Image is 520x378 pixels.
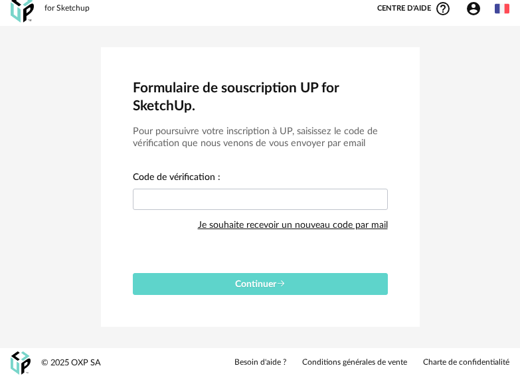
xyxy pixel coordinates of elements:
h3: Pour poursuivre votre inscription à UP, saisissez le code de vérification que nous venons de vous... [133,126,388,150]
div: © 2025 OXP SA [41,357,101,369]
span: Account Circle icon [466,1,481,17]
h2: Formulaire de souscription UP for SketchUp. [133,79,388,115]
img: fr [495,1,509,16]
span: Centre d'aideHelp Circle Outline icon [377,1,451,17]
span: Account Circle icon [466,1,487,17]
a: Besoin d'aide ? [234,357,286,368]
label: Code de vérification : [133,173,220,185]
div: for Sketchup [44,3,90,14]
div: Je souhaite recevoir un nouveau code par mail [198,212,388,238]
img: OXP [11,351,31,375]
a: Conditions générales de vente [302,357,407,368]
span: Help Circle Outline icon [435,1,451,17]
a: Charte de confidentialité [423,357,509,368]
button: Continuer [133,273,388,295]
span: Continuer [235,280,286,289]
